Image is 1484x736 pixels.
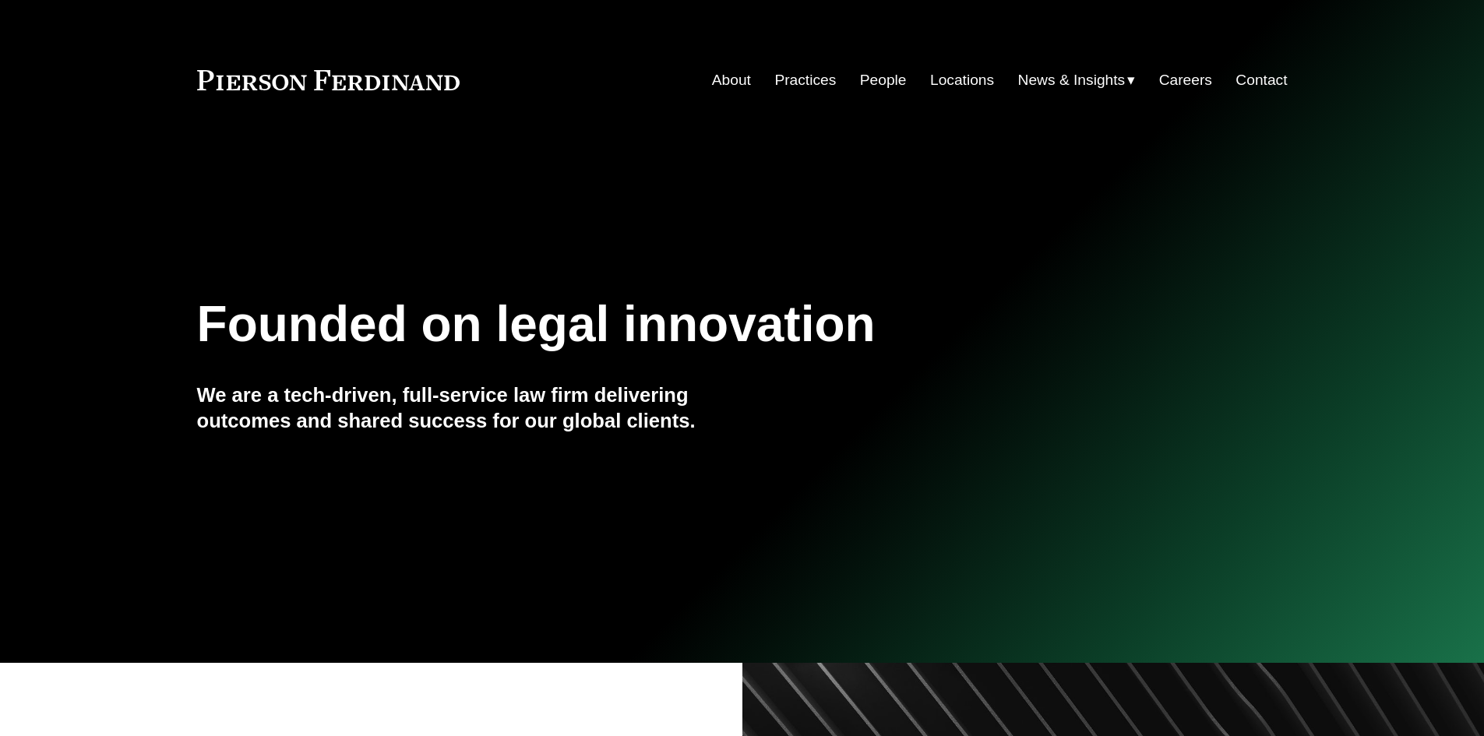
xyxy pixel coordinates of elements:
h1: Founded on legal innovation [197,296,1106,353]
a: Careers [1159,65,1212,95]
a: People [860,65,907,95]
h4: We are a tech-driven, full-service law firm delivering outcomes and shared success for our global... [197,382,742,433]
a: Practices [774,65,836,95]
a: folder dropdown [1018,65,1136,95]
span: News & Insights [1018,67,1126,94]
a: About [712,65,751,95]
a: Contact [1235,65,1287,95]
a: Locations [930,65,994,95]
